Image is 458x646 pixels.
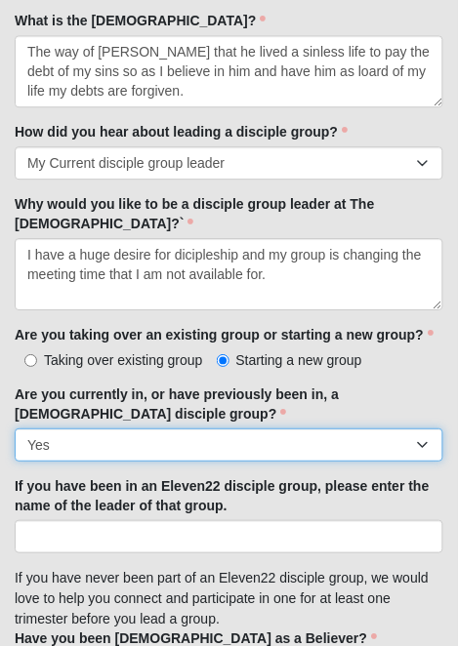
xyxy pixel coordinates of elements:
[15,194,443,233] label: Why would you like to be a disciple group leader at The [DEMOGRAPHIC_DATA]?`
[217,354,229,367] input: Starting a new group
[15,325,434,344] label: Are you taking over an existing group or starting a new group?
[15,11,267,30] label: What is the [DEMOGRAPHIC_DATA]?
[15,384,443,424] label: Are you currently in, or have previously been in, a [DEMOGRAPHIC_DATA] disciple group?
[236,352,362,368] span: Starting a new group
[24,354,37,367] input: Taking over existing group
[15,122,348,141] label: How did you hear about leading a disciple group?
[15,476,443,515] label: If you have been in an Eleven22 disciple group, please enter the name of the leader of that group.
[44,352,203,368] span: Taking over existing group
